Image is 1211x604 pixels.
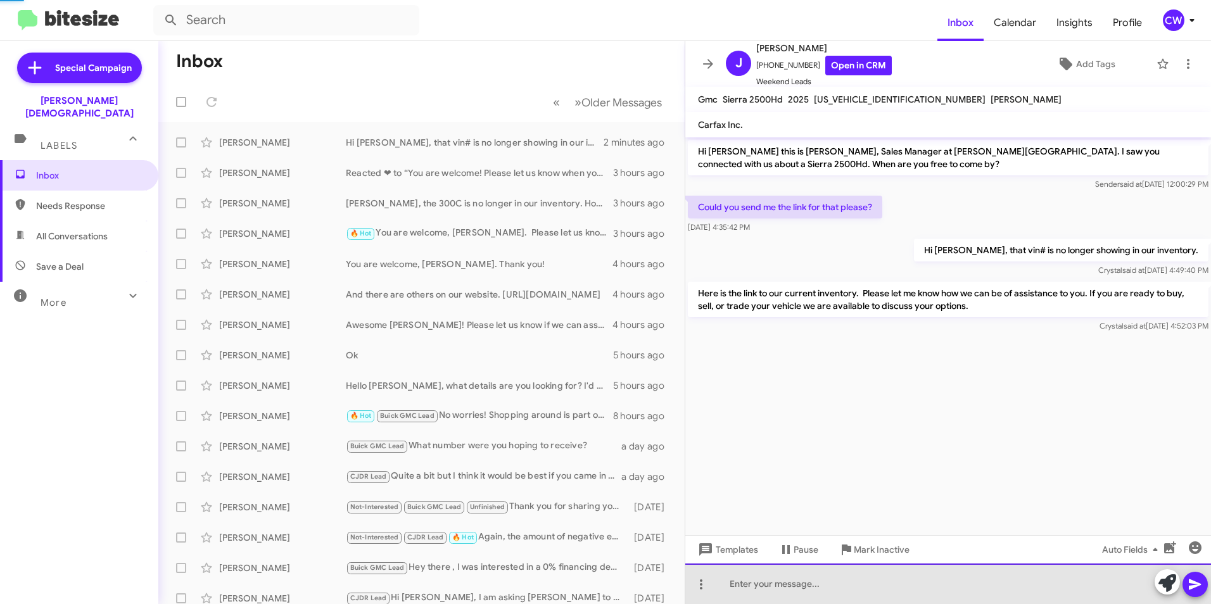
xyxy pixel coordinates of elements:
[1102,538,1163,561] span: Auto Fields
[1152,9,1197,31] button: CW
[219,562,346,574] div: [PERSON_NAME]
[1120,179,1142,189] span: said at
[219,258,346,270] div: [PERSON_NAME]
[219,410,346,422] div: [PERSON_NAME]
[346,167,613,179] div: Reacted ❤ to “You are welcome! Please let us know when you are ready and we'll be here!”
[546,89,669,115] nav: Page navigation example
[695,538,758,561] span: Templates
[1122,265,1144,275] span: said at
[581,96,662,110] span: Older Messages
[1163,9,1184,31] div: CW
[612,258,675,270] div: 4 hours ago
[794,538,818,561] span: Pause
[1124,321,1146,330] span: said at
[984,4,1046,41] a: Calendar
[613,167,675,179] div: 3 hours ago
[219,318,346,331] div: [PERSON_NAME]
[350,412,372,420] span: 🔥 Hot
[452,533,474,541] span: 🔥 Hot
[828,538,920,561] button: Mark Inactive
[613,227,675,240] div: 3 hours ago
[768,538,828,561] button: Pause
[219,167,346,179] div: [PERSON_NAME]
[346,379,613,392] div: Hello [PERSON_NAME], what details are you looking for? I'd be happy to assist you!
[814,94,986,105] span: [US_VEHICLE_IDENTIFICATION_NUMBER]
[688,140,1208,175] p: Hi [PERSON_NAME] this is [PERSON_NAME], Sales Manager at [PERSON_NAME][GEOGRAPHIC_DATA]. I saw yo...
[55,61,132,74] span: Special Campaign
[688,222,750,232] span: [DATE] 4:35:42 PM
[735,53,742,73] span: J
[470,503,505,511] span: Unfinished
[553,94,560,110] span: «
[1095,179,1208,189] span: Sender [DATE] 12:00:29 PM
[756,75,892,88] span: Weekend Leads
[346,530,628,544] div: Again, the amount of negative equity that you have is requiring the down payment if you are not t...
[756,56,892,75] span: [PHONE_NUMBER]
[219,349,346,362] div: [PERSON_NAME]
[621,470,675,483] div: a day ago
[346,226,613,241] div: You are welcome, [PERSON_NAME]. Please let us know if we can help with anything more.
[219,531,346,544] div: [PERSON_NAME]
[176,51,223,72] h1: Inbox
[723,94,783,105] span: Sierra 2500Hd
[36,199,144,212] span: Needs Response
[350,503,399,511] span: Not-Interested
[41,140,77,151] span: Labels
[36,260,84,273] span: Save a Deal
[350,229,372,237] span: 🔥 Hot
[688,196,882,218] p: Could you send me the link for that please?
[219,440,346,453] div: [PERSON_NAME]
[350,594,387,602] span: CJDR Lead
[346,197,613,210] div: [PERSON_NAME], the 300C is no longer in our inventory. However, we have many other vehicles to as...
[219,501,346,513] div: [PERSON_NAME]
[219,197,346,210] div: [PERSON_NAME]
[914,239,1208,261] p: Hi [PERSON_NAME], that vin# is no longer showing in our inventory.
[350,442,405,450] span: Buick GMC Lead
[612,288,675,301] div: 4 hours ago
[991,94,1062,105] span: [PERSON_NAME]
[545,89,567,115] button: Previous
[1100,321,1208,330] span: Crystal [DATE] 4:52:03 PM
[346,258,612,270] div: You are welcome, [PERSON_NAME]. Thank you!
[346,500,628,514] div: Thank you for sharing your feedback. I want to clarify that we didn’t yet have your credit inform...
[604,136,675,149] div: 2 minutes ago
[346,560,628,575] div: Hey there , I was interested in a 0% financing deal, but the guy told me that I can advertise is ...
[698,94,718,105] span: Gmc
[1103,4,1152,41] a: Profile
[407,533,444,541] span: CJDR Lead
[36,169,144,182] span: Inbox
[219,136,346,149] div: [PERSON_NAME]
[36,230,108,242] span: All Conversations
[628,562,675,574] div: [DATE]
[41,297,67,308] span: More
[350,533,399,541] span: Not-Interested
[628,501,675,513] div: [DATE]
[698,119,743,130] span: Carfax Inc.
[567,89,669,115] button: Next
[1076,53,1115,75] span: Add Tags
[613,410,675,422] div: 8 hours ago
[219,470,346,483] div: [PERSON_NAME]
[153,5,419,35] input: Search
[346,469,621,484] div: Quite a bit but I think it would be best if you came in and took a look for yourself. Then I can ...
[937,4,984,41] span: Inbox
[756,41,892,56] span: [PERSON_NAME]
[621,440,675,453] div: a day ago
[17,53,142,83] a: Special Campaign
[407,503,462,511] span: Buick GMC Lead
[346,288,612,301] div: And there are others on our website. [URL][DOMAIN_NAME]
[574,94,581,110] span: »
[825,56,892,75] a: Open in CRM
[346,318,612,331] div: Awesome [PERSON_NAME]! Please let us know if we can assist with anything else.
[628,531,675,544] div: [DATE]
[1022,53,1150,75] button: Add Tags
[685,538,768,561] button: Templates
[346,408,613,423] div: No worries! Shopping around is part of the process. When you're ready, let us know if you'd like ...
[219,288,346,301] div: [PERSON_NAME]
[1098,265,1208,275] span: Crystal [DATE] 4:49:40 PM
[1046,4,1103,41] a: Insights
[350,563,405,572] span: Buick GMC Lead
[613,349,675,362] div: 5 hours ago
